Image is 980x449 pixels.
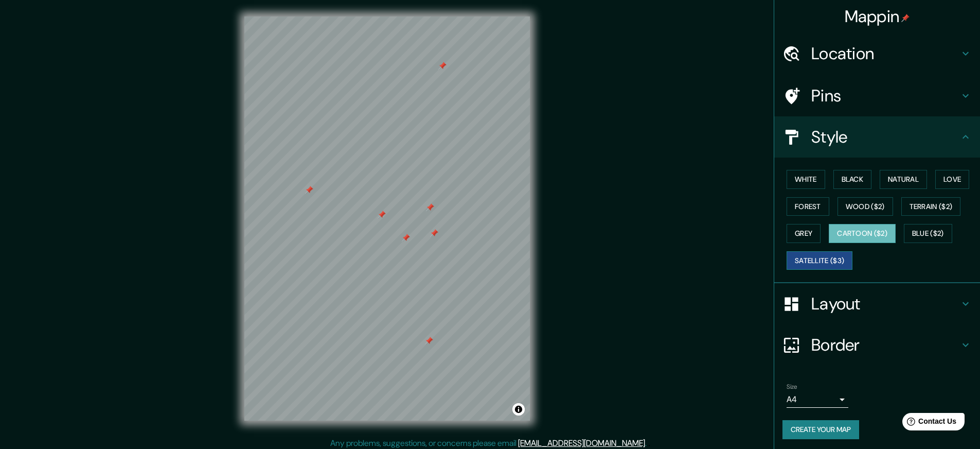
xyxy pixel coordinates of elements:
button: Terrain ($2) [901,197,961,216]
button: White [787,170,825,189]
button: Toggle attribution [512,403,525,416]
div: Layout [774,283,980,324]
label: Size [787,383,797,391]
h4: Pins [811,85,959,106]
h4: Style [811,127,959,147]
h4: Border [811,335,959,355]
div: Border [774,324,980,366]
button: Wood ($2) [838,197,893,216]
button: Black [833,170,872,189]
button: Forest [787,197,829,216]
canvas: Map [244,16,530,421]
button: Grey [787,224,821,243]
h4: Location [811,43,959,64]
div: Location [774,33,980,74]
div: A4 [787,391,848,408]
a: [EMAIL_ADDRESS][DOMAIN_NAME] [518,438,645,448]
button: Blue ($2) [904,224,952,243]
h4: Layout [811,293,959,314]
div: Style [774,116,980,158]
iframe: Help widget launcher [888,409,969,438]
button: Create your map [782,420,859,439]
h4: Mappin [845,6,910,27]
button: Love [935,170,969,189]
div: Pins [774,75,980,116]
button: Cartoon ($2) [829,224,896,243]
button: Natural [880,170,927,189]
button: Satellite ($3) [787,251,852,270]
img: pin-icon.png [901,14,910,22]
